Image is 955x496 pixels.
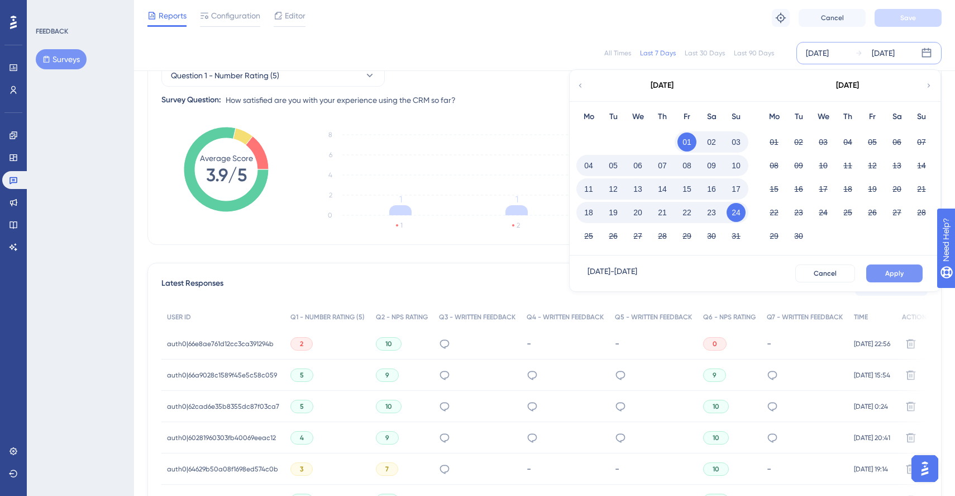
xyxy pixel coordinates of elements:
span: 7 [385,465,389,474]
tspan: 6 [329,151,332,159]
button: 13 [628,179,647,199]
div: Th [650,110,675,124]
span: 10 [713,465,719,474]
div: Last 90 Days [734,49,774,58]
span: 4 [300,433,304,442]
button: 14 [912,156,931,175]
button: 02 [702,133,721,152]
span: [DATE] 0:24 [854,402,888,411]
span: Reports [159,9,187,22]
button: Cancel [795,264,855,282]
span: 9 [713,371,717,380]
div: We [625,110,650,124]
span: Q1 - NUMBER RATING (5) [290,313,365,322]
button: 15 [677,179,696,199]
div: - [767,338,843,349]
button: 03 [814,133,833,152]
button: 07 [653,156,672,175]
button: 02 [789,133,808,152]
span: 2 [300,339,303,348]
span: 3 [300,465,303,474]
span: Configuration [211,9,260,22]
div: FEEDBACK [36,27,68,36]
button: Save [875,9,942,27]
button: 11 [838,156,857,175]
button: Cancel [799,9,866,27]
button: 09 [789,156,808,175]
button: 14 [653,179,672,199]
span: Save [900,13,916,22]
div: Last 30 Days [685,49,725,58]
tspan: 2 [329,191,332,199]
button: 08 [677,156,696,175]
button: 19 [863,179,882,199]
tspan: 1 [399,194,402,205]
span: 5 [300,371,304,380]
span: Need Help? [26,3,70,16]
div: Sa [885,110,909,124]
button: 24 [814,203,833,222]
div: - [527,464,604,474]
span: 10 [385,402,392,411]
span: TIME [854,313,868,322]
iframe: UserGuiding AI Assistant Launcher [908,452,942,485]
button: 26 [604,226,623,245]
button: 30 [789,226,808,245]
button: 25 [579,226,598,245]
span: ACTION [902,313,927,322]
button: 12 [604,179,623,199]
button: 23 [702,203,721,222]
span: USER ID [167,313,191,322]
button: 22 [765,203,784,222]
text: 1 [400,221,403,229]
span: Q7 - WRITTEN FEEDBACK [767,313,843,322]
tspan: 1 [515,194,518,205]
div: Sa [699,110,724,124]
button: 28 [653,226,672,245]
span: 0 [713,339,717,348]
span: Editor [285,9,305,22]
button: 27 [887,203,906,222]
button: Surveys [36,49,87,69]
span: 10 [713,433,719,442]
div: - [615,338,692,349]
div: Tu [786,110,811,124]
button: 12 [863,156,882,175]
tspan: 8 [328,131,332,139]
span: auth0|66a9028c1589f45e5c58c059 [167,371,277,380]
div: Last 7 Days [640,49,676,58]
button: 05 [604,156,623,175]
span: How satisfied are you with your experience using the CRM so far? [226,93,456,107]
tspan: 4 [328,171,332,179]
span: Question 1 - Number Rating (5) [171,69,279,82]
button: 17 [727,179,746,199]
div: Mo [762,110,786,124]
div: Survey Question: [161,93,221,107]
button: 23 [789,203,808,222]
button: Apply [866,264,923,282]
button: 20 [887,179,906,199]
button: 25 [838,203,857,222]
button: 21 [912,179,931,199]
button: 26 [863,203,882,222]
button: 01 [765,133,784,152]
span: [DATE] 15:54 [854,371,890,380]
span: Q2 - NPS RATING [376,313,428,322]
button: 27 [628,226,647,245]
button: 15 [765,179,784,199]
span: auth0|62cad6e35b8355dc87f03ca7 [167,402,279,411]
button: Question 1 - Number Rating (5) [161,64,385,87]
button: 10 [727,156,746,175]
button: 07 [912,133,931,152]
div: Fr [675,110,699,124]
span: Q6 - NPS RATING [703,313,756,322]
div: Mo [576,110,601,124]
button: 29 [677,226,696,245]
div: - [615,464,692,474]
span: auth0|60281960303fb40069eeac12 [167,433,276,442]
button: 16 [789,179,808,199]
button: 05 [863,133,882,152]
tspan: 0 [328,211,332,219]
span: Q3 - WRITTEN FEEDBACK [439,313,515,322]
span: Apply [885,269,904,278]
